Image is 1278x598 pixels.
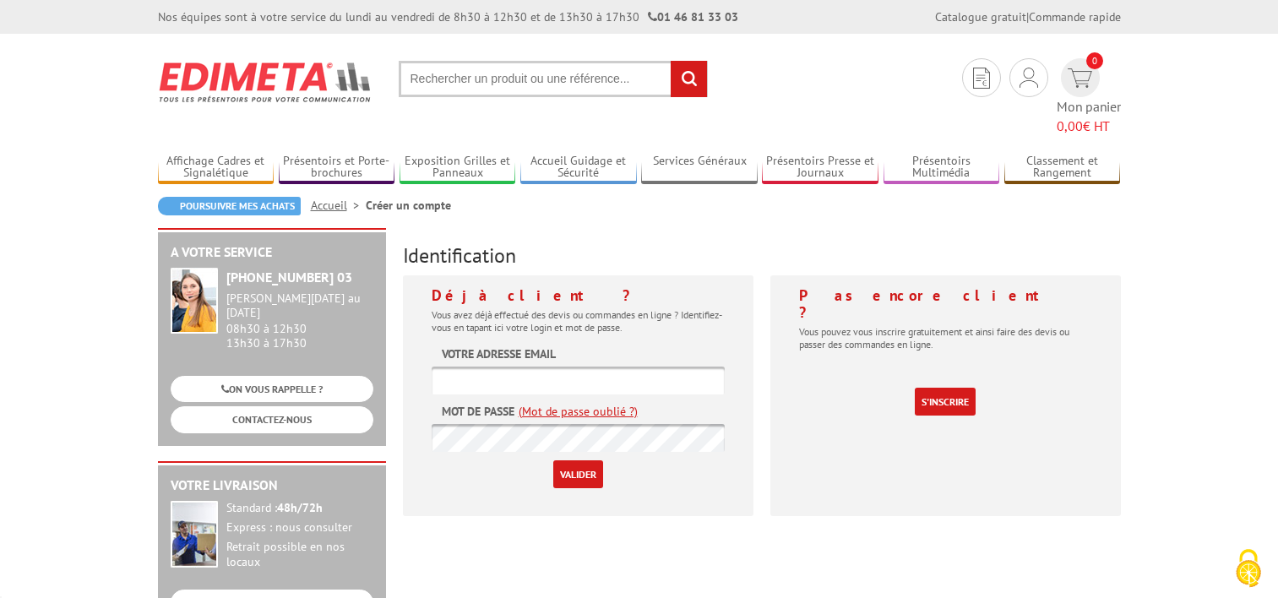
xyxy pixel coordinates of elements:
[403,245,1121,267] h3: Identification
[884,154,1000,182] a: Présentoirs Multimédia
[158,197,301,215] a: Poursuivre mes achats
[432,287,725,304] h4: Déjà client ?
[158,51,373,113] img: Edimeta
[442,403,514,420] label: Mot de passe
[762,154,878,182] a: Présentoirs Presse et Journaux
[799,287,1092,321] h4: Pas encore client ?
[399,61,708,97] input: Rechercher un produit ou une référence...
[671,61,707,97] input: rechercher
[171,245,373,260] h2: A votre service
[1020,68,1038,88] img: devis rapide
[1068,68,1092,88] img: devis rapide
[519,403,638,420] a: (Mot de passe oublié ?)
[973,68,990,89] img: devis rapide
[1057,97,1121,136] span: Mon panier
[553,460,603,488] input: Valider
[935,9,1026,24] a: Catalogue gratuit
[799,325,1092,351] p: Vous pouvez vous inscrire gratuitement et ainsi faire des devis ou passer des commandes en ligne.
[226,501,373,516] div: Standard :
[520,154,637,182] a: Accueil Guidage et Sécurité
[226,269,352,285] strong: [PHONE_NUMBER] 03
[432,308,725,334] p: Vous avez déjà effectué des devis ou commandes en ligne ? Identifiez-vous en tapant ici votre log...
[158,154,275,182] a: Affichage Cadres et Signalétique
[1227,547,1270,590] img: Cookies (fenêtre modale)
[226,540,373,570] div: Retrait possible en nos locaux
[935,8,1121,25] div: |
[171,406,373,432] a: CONTACTEZ-NOUS
[1057,58,1121,136] a: devis rapide 0 Mon panier 0,00€ HT
[226,291,373,320] div: [PERSON_NAME][DATE] au [DATE]
[1086,52,1103,69] span: 0
[400,154,516,182] a: Exposition Grilles et Panneaux
[1029,9,1121,24] a: Commande rapide
[641,154,758,182] a: Services Généraux
[158,8,738,25] div: Nos équipes sont à votre service du lundi au vendredi de 8h30 à 12h30 et de 13h30 à 17h30
[366,197,451,214] li: Créer un compte
[311,198,366,213] a: Accueil
[277,500,323,515] strong: 48h/72h
[171,501,218,568] img: widget-livraison.jpg
[171,268,218,334] img: widget-service.jpg
[915,388,976,416] a: S'inscrire
[1219,541,1278,598] button: Cookies (fenêtre modale)
[171,376,373,402] a: ON VOUS RAPPELLE ?
[1057,117,1083,134] span: 0,00
[226,291,373,350] div: 08h30 à 12h30 13h30 à 17h30
[279,154,395,182] a: Présentoirs et Porte-brochures
[226,520,373,535] div: Express : nous consulter
[1057,117,1121,136] span: € HT
[648,9,738,24] strong: 01 46 81 33 03
[1004,154,1121,182] a: Classement et Rangement
[442,345,556,362] label: Votre adresse email
[171,478,373,493] h2: Votre livraison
